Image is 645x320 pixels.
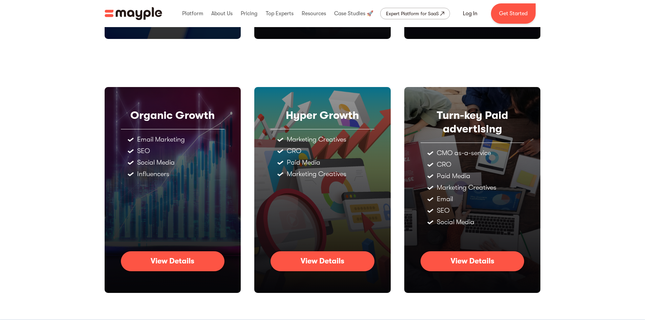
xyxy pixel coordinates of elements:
[105,7,162,20] img: Mayple logo
[300,3,328,24] div: Resources
[287,159,320,166] div: Paid Media
[137,136,185,143] div: Email Marketing
[239,3,259,24] div: Pricing
[264,3,295,24] div: Top Experts
[137,159,175,166] div: Social Media
[437,207,450,214] div: SEO
[455,5,486,22] a: Log In
[301,257,344,265] div: View Details
[540,247,645,320] iframe: Chat Widget
[437,150,491,156] div: CMO as-a-service
[271,251,374,271] a: View Details
[271,109,374,122] div: Hyper Growth
[287,171,346,177] div: Marketing Creatives
[437,219,474,226] div: Social Media
[437,184,496,191] div: Marketing Creatives
[380,8,450,19] a: Expert Platform for SaaS
[437,173,470,179] div: Paid Media
[180,3,205,24] div: Platform
[491,3,536,24] a: Get Started
[210,3,234,24] div: About Us
[386,9,439,18] div: Expert Platform for SaaS
[121,251,225,271] a: View Details
[287,136,346,143] div: Marketing Creatives
[105,7,162,20] a: home
[421,109,524,136] div: Turn-key Paid advertising
[287,148,301,154] div: CRO
[437,161,451,168] div: CRO
[137,148,150,154] div: SEO
[421,251,524,271] a: View Details
[437,196,453,202] div: Email
[137,171,169,177] div: Influencers
[151,257,194,265] div: View Details
[121,109,225,122] div: Organic Growth
[451,257,494,265] div: View Details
